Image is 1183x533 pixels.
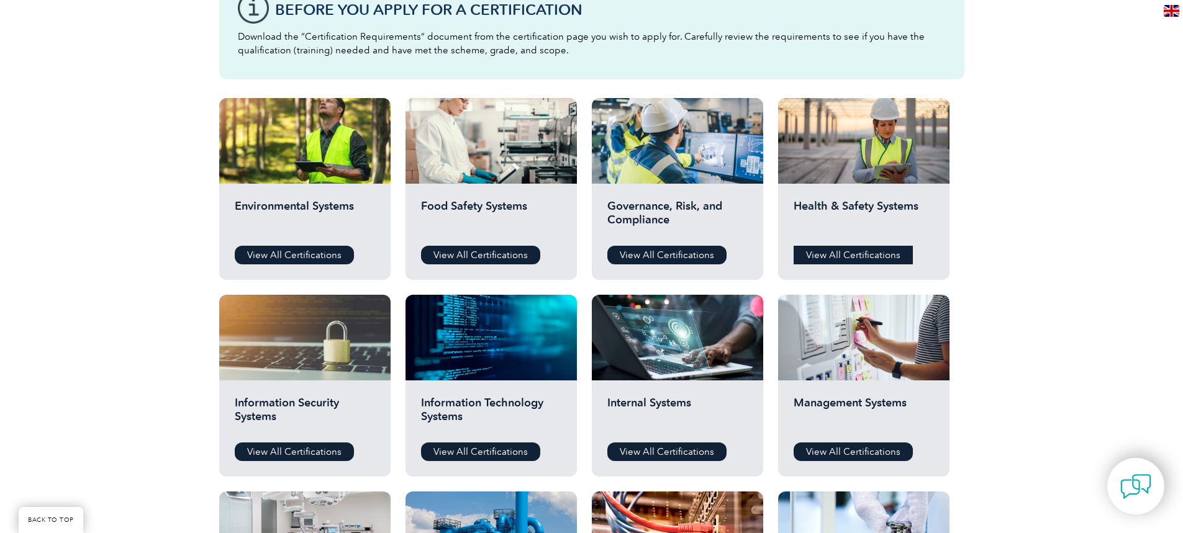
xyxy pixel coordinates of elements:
a: View All Certifications [235,442,354,461]
h2: Environmental Systems [235,199,375,236]
img: contact-chat.png [1120,471,1151,502]
a: BACK TO TOP [19,507,83,533]
h2: Health & Safety Systems [794,199,934,236]
img: en [1164,5,1179,17]
h2: Management Systems [794,396,934,433]
h2: Food Safety Systems [421,199,561,236]
h2: Internal Systems [607,396,748,433]
a: View All Certifications [421,442,540,461]
a: View All Certifications [794,246,913,264]
h2: Information Security Systems [235,396,375,433]
a: View All Certifications [794,442,913,461]
a: View All Certifications [421,246,540,264]
h2: Governance, Risk, and Compliance [607,199,748,236]
h2: Information Technology Systems [421,396,561,433]
h3: Before You Apply For a Certification [275,2,946,17]
p: Download the “Certification Requirements” document from the certification page you wish to apply ... [238,30,946,57]
a: View All Certifications [235,246,354,264]
a: View All Certifications [607,246,727,264]
a: View All Certifications [607,442,727,461]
